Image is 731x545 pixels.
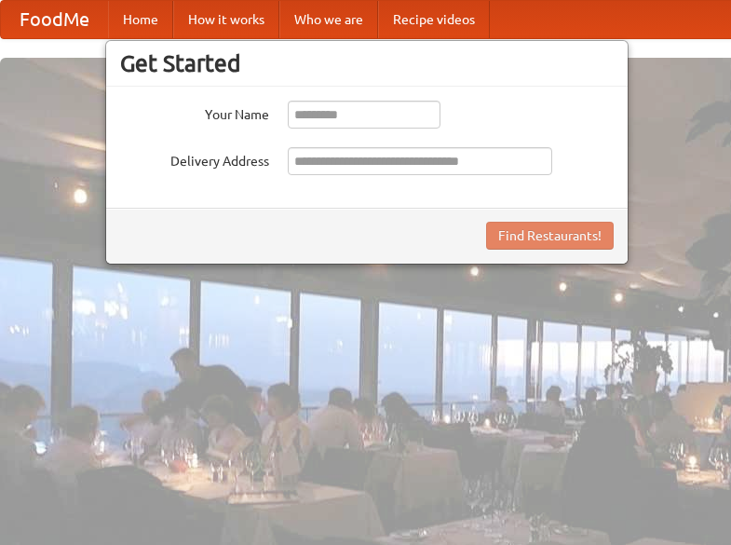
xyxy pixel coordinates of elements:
[108,1,173,38] a: Home
[120,147,269,170] label: Delivery Address
[173,1,279,38] a: How it works
[1,1,108,38] a: FoodMe
[378,1,490,38] a: Recipe videos
[486,222,614,250] button: Find Restaurants!
[120,101,269,124] label: Your Name
[120,49,614,77] h3: Get Started
[279,1,378,38] a: Who we are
